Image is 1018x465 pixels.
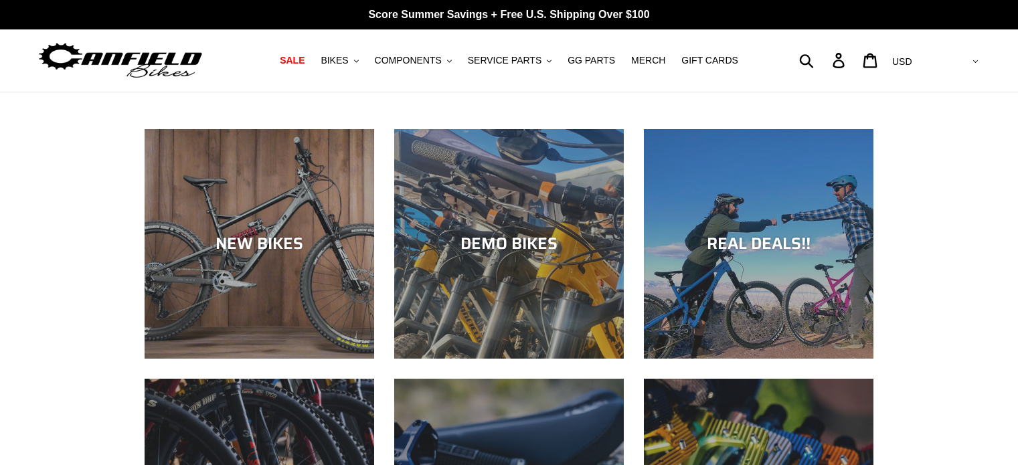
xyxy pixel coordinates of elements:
span: GG PARTS [568,55,615,66]
span: MERCH [631,55,665,66]
span: COMPONENTS [375,55,442,66]
a: GG PARTS [561,52,622,70]
img: Canfield Bikes [37,39,204,82]
div: DEMO BIKES [394,234,624,254]
a: SALE [273,52,311,70]
span: SERVICE PARTS [468,55,541,66]
a: DEMO BIKES [394,129,624,359]
span: BIKES [321,55,348,66]
button: SERVICE PARTS [461,52,558,70]
a: GIFT CARDS [675,52,745,70]
button: BIKES [314,52,365,70]
a: REAL DEALS!! [644,129,873,359]
span: GIFT CARDS [681,55,738,66]
input: Search [807,45,841,75]
button: COMPONENTS [368,52,458,70]
span: SALE [280,55,305,66]
a: MERCH [624,52,672,70]
div: REAL DEALS!! [644,234,873,254]
div: NEW BIKES [145,234,374,254]
a: NEW BIKES [145,129,374,359]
